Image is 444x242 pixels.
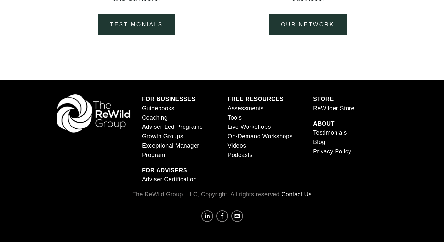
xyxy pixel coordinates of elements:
[281,190,311,199] a: Contact Us
[313,120,335,127] strong: ABOUT
[313,94,334,104] a: STORE
[227,151,252,160] a: Podcasts
[142,122,203,132] a: Adviser-Led Programs
[142,133,183,139] span: Growth Groups
[227,96,284,102] strong: FREE RESOURCES
[142,166,187,175] a: FOR ADVISERS
[142,96,196,102] strong: FOR BUSINESSES
[313,138,325,147] a: Blog
[231,210,243,222] a: communicate@rewildgroup.com
[57,190,388,199] p: The ReWild Group, LLC, Copyright. All rights reserved.
[227,94,284,104] a: FREE RESOURCES
[227,104,263,113] a: Assessments
[313,96,334,102] strong: STORE
[142,132,183,141] a: Growth Groups
[142,167,187,174] strong: FOR ADVISERS
[142,94,196,104] a: FOR BUSINESSES
[227,122,271,132] a: Live Workshops
[313,128,347,138] a: Testimonials
[313,119,335,128] a: ABOUT
[227,141,246,151] a: Videos
[142,141,216,160] a: Exceptional Manager Program
[201,210,213,222] a: Lindsay Hanzlik
[98,14,175,35] a: testimonials
[313,104,355,113] a: ReWilder Store
[142,104,174,113] a: Guidebooks
[216,210,228,222] a: Facebook
[142,175,197,184] a: Adviser Certification
[227,113,242,123] a: Tools
[142,142,199,158] span: Exceptional Manager Program
[313,147,351,156] a: Privacy Policy
[142,113,168,123] a: Coaching
[269,14,347,35] a: Our Network
[227,132,292,141] a: On-Demand Workshops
